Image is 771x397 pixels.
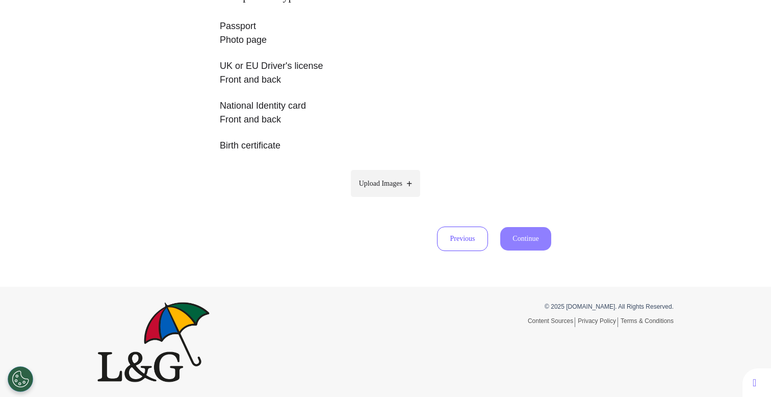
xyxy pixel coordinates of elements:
[500,227,551,251] button: Continue
[359,178,402,189] span: Upload Images
[578,317,618,327] a: Privacy Policy
[220,59,551,87] p: UK or EU Driver's license Front and back
[220,139,551,153] p: Birth certificate
[8,366,33,392] button: Open Preferences
[528,317,575,327] a: Content Sources
[220,19,551,47] p: Passport Photo page
[220,99,551,127] p: National Identity card Front and back
[621,317,674,325] a: Terms & Conditions
[97,302,210,382] img: Spectrum.Life logo
[393,302,674,311] p: © 2025 [DOMAIN_NAME]. All Rights Reserved.
[437,227,488,251] button: Previous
